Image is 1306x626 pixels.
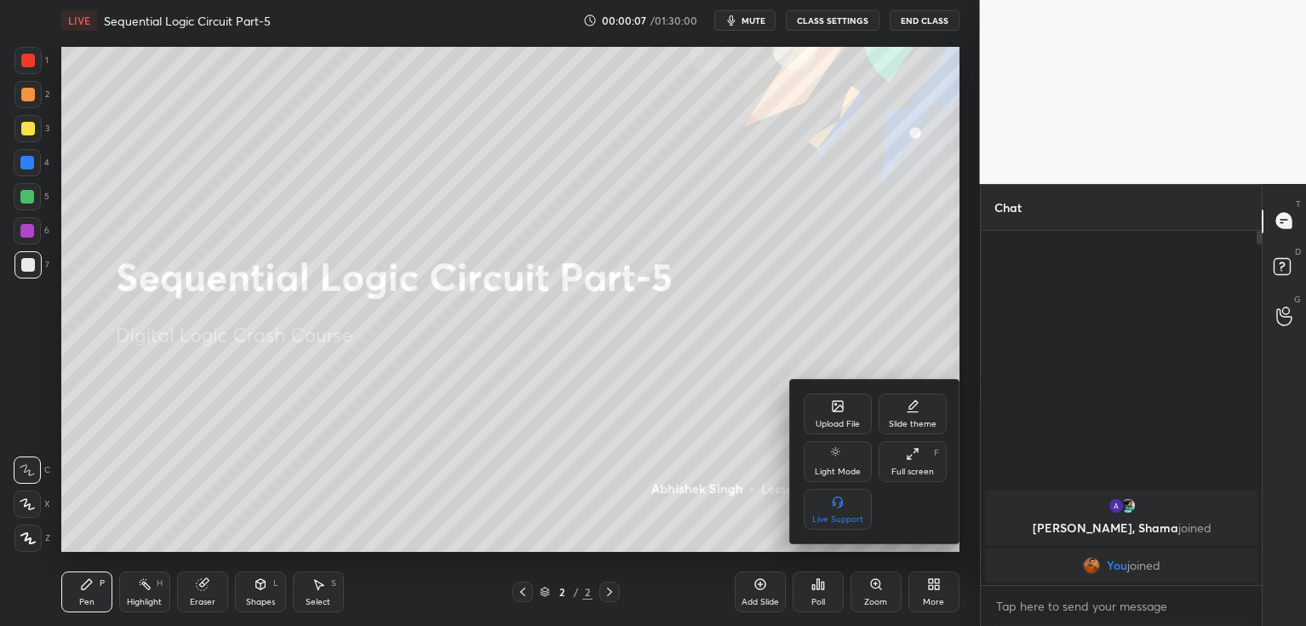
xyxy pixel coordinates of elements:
[815,468,861,476] div: Light Mode
[934,449,939,457] div: F
[816,420,860,428] div: Upload File
[891,468,934,476] div: Full screen
[812,515,863,524] div: Live Support
[889,420,937,428] div: Slide theme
